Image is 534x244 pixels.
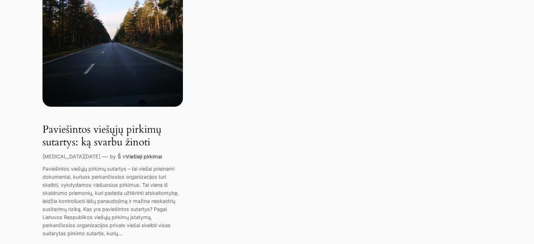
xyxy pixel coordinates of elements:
[42,153,100,159] a: [MEDICAL_DATA][DATE]
[102,152,108,161] p: —
[123,153,126,159] span: in
[110,153,116,160] p: by
[126,153,162,159] a: Viešieji pirkimai
[118,153,121,159] a: Š
[42,124,183,149] a: Paviešintos viešųjų pirkimų sutartys: ką svarbu žinoti
[42,165,183,237] p: Paviešintos viešųjų pirkimų sutartys – tai viešai prieinami dokumentai, kuriuos perkančiosios org...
